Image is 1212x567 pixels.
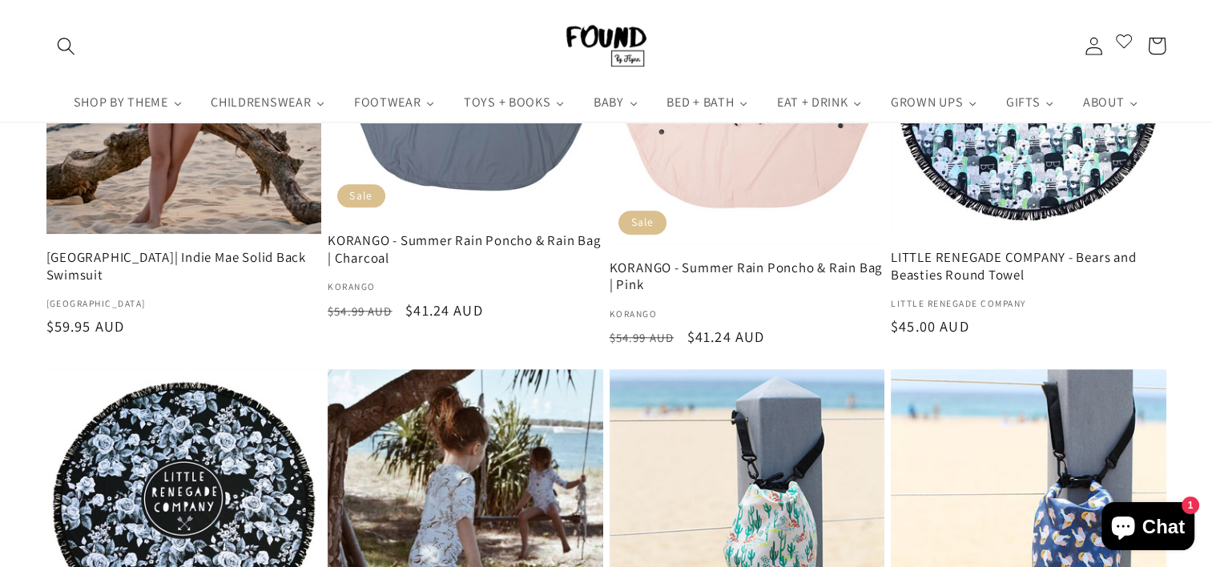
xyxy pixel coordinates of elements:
a: GIFTS [992,83,1069,122]
a: BED + BATH [652,83,763,122]
a: FOOTWEAR [340,83,449,122]
a: ABOUT [1069,83,1153,122]
a: KORANGO - Summer Rain Poncho & Rain Bag | Charcoal [328,232,603,267]
span: ABOUT [1080,94,1125,111]
span: GIFTS [1003,94,1041,111]
img: FOUND By Flynn logo [566,26,646,67]
a: Open Wishlist [1114,26,1133,66]
a: KORANGO - Summer Rain Poncho & Rain Bag | Pink [610,259,885,294]
a: SHOP BY THEME [59,83,197,122]
a: [GEOGRAPHIC_DATA]| Indie Mae Solid Back Swimsuit [46,249,322,283]
span: Open Wishlist [1114,31,1133,57]
span: EAT + DRINK [774,94,850,111]
span: BABY [590,94,626,111]
span: CHILDRENSWEAR [207,94,312,111]
span: GROWN UPS [888,94,964,111]
summary: Search [46,26,87,66]
inbox-online-store-chat: Shopify online store chat [1097,502,1199,554]
a: CHILDRENSWEAR [197,83,340,122]
a: LITTLE RENEGADE COMPANY - Bears and Beasties Round Towel [891,249,1166,283]
a: TOYS + BOOKS [449,83,579,122]
span: BED + BATH [663,94,735,111]
a: GROWN UPS [876,83,992,122]
a: EAT + DRINK [763,83,876,122]
span: TOYS + BOOKS [461,94,552,111]
a: BABY [579,83,652,122]
span: FOOTWEAR [351,94,423,111]
span: SHOP BY THEME [70,94,170,111]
